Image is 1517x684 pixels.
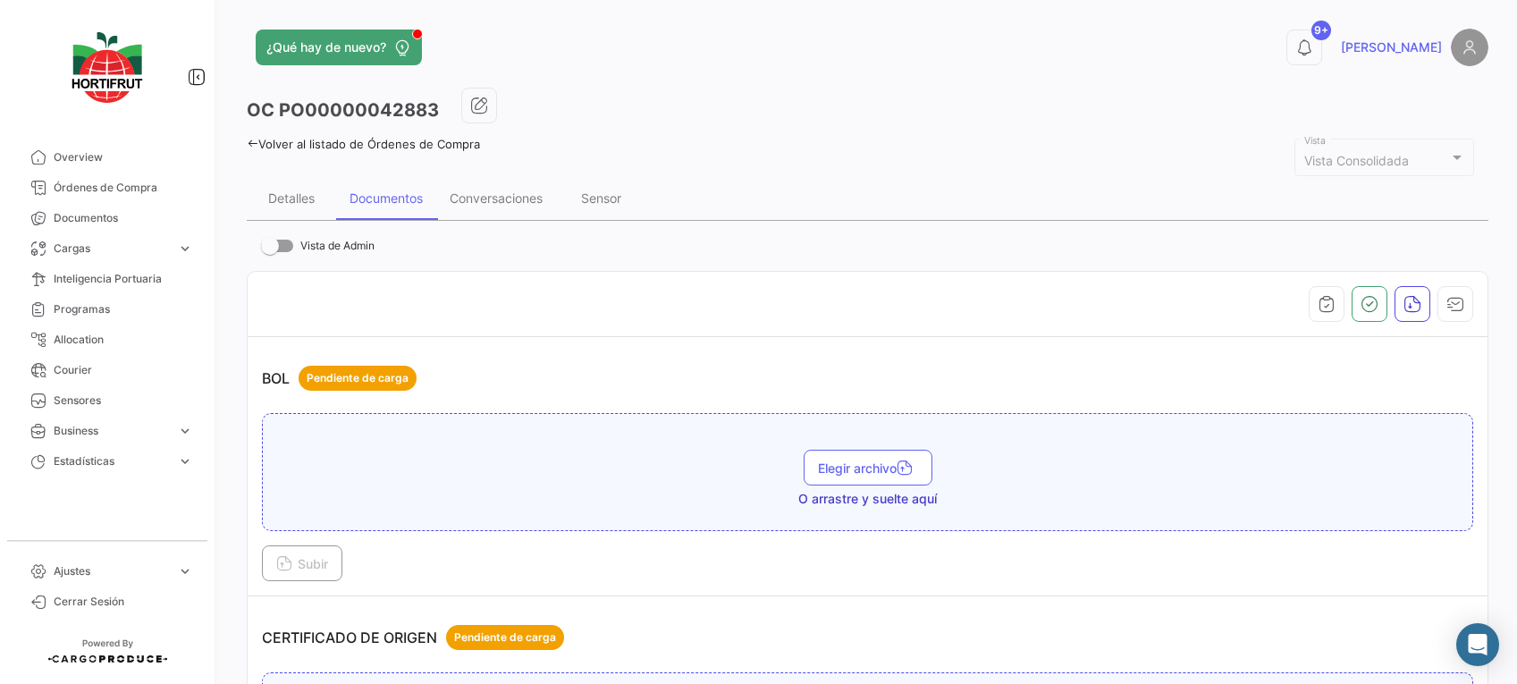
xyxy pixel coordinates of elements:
button: ¿Qué hay de nuevo? [256,30,422,65]
img: placeholder-user.png [1451,29,1488,66]
span: Subir [276,556,328,571]
span: ¿Qué hay de nuevo? [266,38,386,56]
span: Documentos [54,210,193,226]
span: Pendiente de carga [454,629,556,646]
button: Elegir archivo [804,450,932,486]
span: Sensores [54,393,193,409]
a: Courier [14,355,200,385]
a: Órdenes de Compra [14,173,200,203]
a: Inteligencia Portuaria [14,264,200,294]
div: Abrir Intercom Messenger [1456,623,1499,666]
div: Sensor [581,190,621,206]
span: [PERSON_NAME] [1341,38,1442,56]
div: Detalles [268,190,315,206]
img: logo-hortifrut.svg [63,21,152,114]
p: BOL [262,366,417,391]
span: Courier [54,362,193,378]
span: Overview [54,149,193,165]
a: Sensores [14,385,200,416]
span: Business [54,423,170,439]
span: expand_more [177,453,193,469]
button: Subir [262,545,342,581]
span: Cargas [54,241,170,257]
a: Overview [14,142,200,173]
span: Estadísticas [54,453,170,469]
span: Vista de Admin [300,235,375,257]
span: Cerrar Sesión [54,594,193,610]
span: expand_more [177,241,193,257]
span: Pendiente de carga [307,370,409,386]
div: Documentos [350,190,423,206]
span: expand_more [177,423,193,439]
span: Inteligencia Portuaria [54,271,193,287]
span: expand_more [177,563,193,579]
span: Ajustes [54,563,170,579]
span: Elegir archivo [818,460,918,476]
a: Allocation [14,325,200,355]
h3: OC PO00000042883 [247,97,439,122]
span: Allocation [54,332,193,348]
span: O arrastre y suelte aquí [798,490,937,508]
p: CERTIFICADO DE ORIGEN [262,625,564,650]
a: Programas [14,294,200,325]
a: Volver al listado de Órdenes de Compra [247,137,480,151]
span: Órdenes de Compra [54,180,193,196]
mat-select-trigger: Vista Consolidada [1304,153,1409,168]
div: Conversaciones [450,190,543,206]
a: Documentos [14,203,200,233]
span: Programas [54,301,193,317]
